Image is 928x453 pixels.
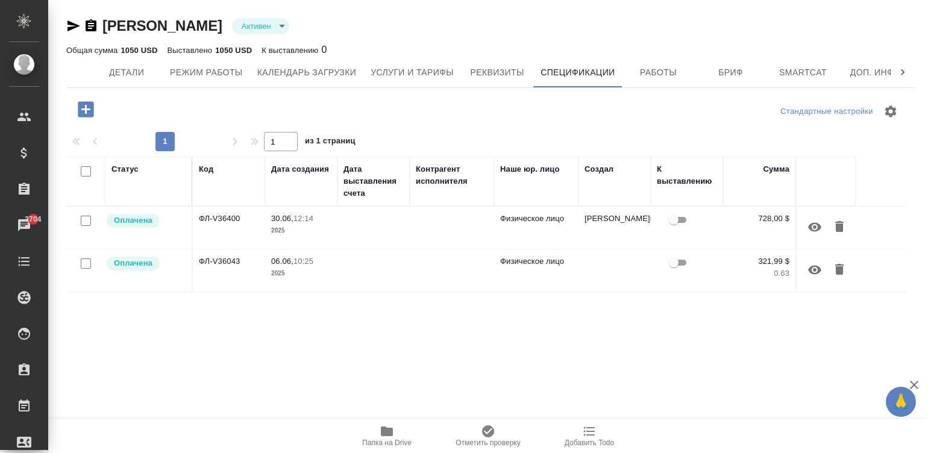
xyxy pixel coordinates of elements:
[876,97,905,126] span: Настроить таблицу
[69,97,102,122] button: Добавить оплату
[416,163,488,187] div: Контрагент исполнителя
[468,65,526,80] span: Реквизиты
[774,65,832,80] span: Smartcat
[102,17,222,34] a: [PERSON_NAME]
[565,439,614,447] span: Добавить Todo
[729,267,789,280] p: 0.63
[262,46,321,55] p: К выставлению
[777,102,876,121] div: split button
[121,46,157,55] p: 1050 USD
[193,207,265,249] td: ФЛ-V36400
[238,21,275,31] button: Активен
[336,419,437,453] button: Папка на Drive
[500,213,572,225] p: Физическое лицо
[800,255,829,284] button: Скрыть от исполнителя
[232,18,289,34] div: Активен
[305,134,356,151] span: из 1 страниц
[262,43,327,57] div: 0
[66,46,121,55] p: Общая сумма
[630,65,688,80] span: Работы
[111,163,139,175] div: Статус
[829,255,850,284] button: Удалить
[215,46,252,55] p: 1050 USD
[17,213,48,225] span: 3704
[199,163,213,175] div: Код
[847,65,904,80] span: Доп. инфо
[271,163,329,175] div: Дата создания
[456,439,520,447] span: Отметить проверку
[66,19,81,33] button: Скопировать ссылку для ЯМессенджера
[114,257,152,269] p: Оплачена
[170,65,243,80] span: Режим работы
[371,65,454,80] span: Услуги и тарифы
[729,255,789,267] p: 321,99 $
[541,65,615,80] span: Спецификации
[829,213,850,242] button: Удалить
[763,163,789,175] div: Сумма
[886,387,916,417] button: 🙏
[729,213,789,225] p: 728,00 $
[293,214,313,223] p: 12:14
[891,389,911,414] span: 🙏
[362,439,412,447] span: Папка на Drive
[585,163,613,175] div: Создал
[800,213,829,242] button: Скрыть от исполнителя
[657,163,717,187] div: К выставлению
[500,163,560,175] div: Наше юр. лицо
[293,257,313,266] p: 10:25
[193,249,265,292] td: ФЛ-V36043
[98,65,155,80] span: Детали
[500,255,572,267] p: Физическое лицо
[84,19,98,33] button: Скопировать ссылку
[702,65,760,80] span: Бриф
[578,207,651,249] td: [PERSON_NAME]malinina
[271,257,293,266] p: 06.06,
[271,225,331,237] p: 2025
[271,214,293,223] p: 30.06,
[257,65,357,80] span: Календарь загрузки
[437,419,539,453] button: Отметить проверку
[114,214,152,226] p: Оплачена
[3,210,45,240] a: 3704
[168,46,216,55] p: Выставлено
[539,419,640,453] button: Добавить Todo
[271,267,331,280] p: 2025
[343,163,404,199] div: Дата выставления счета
